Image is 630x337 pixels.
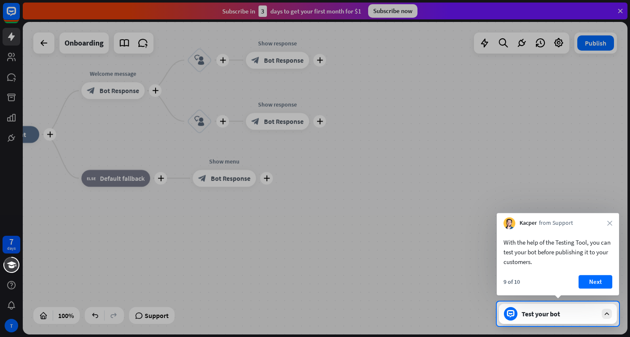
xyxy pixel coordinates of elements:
[607,221,612,226] i: close
[503,278,520,286] div: 9 of 10
[7,3,32,29] button: Open LiveChat chat widget
[579,275,612,288] button: Next
[503,237,612,267] div: With the help of the Testing Tool, you can test your bot before publishing it to your customers.
[522,310,598,318] div: Test your bot
[539,219,573,228] span: from Support
[520,219,537,228] span: Kacper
